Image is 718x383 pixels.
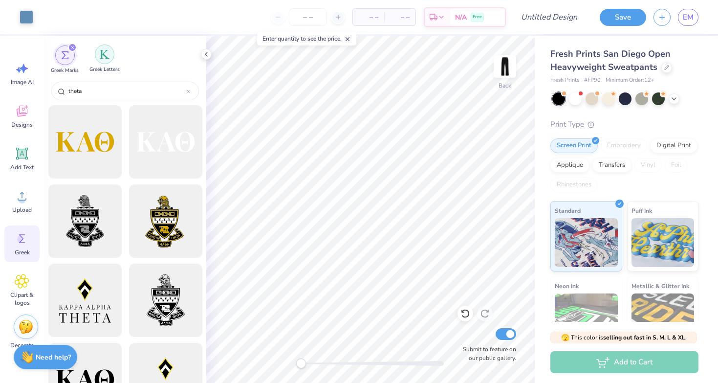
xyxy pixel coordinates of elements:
input: – – [289,8,327,26]
button: filter button [89,45,120,74]
span: Standard [555,205,581,216]
img: Metallic & Glitter Ink [631,293,695,342]
span: N/A [455,12,467,23]
span: Neon Ink [555,281,579,291]
img: Standard [555,218,618,267]
span: – – [390,12,410,23]
img: Greek Letters Image [100,49,109,59]
span: Fresh Prints [550,76,579,85]
span: This color is . [561,333,687,342]
button: Save [600,9,646,26]
span: Upload [12,206,32,214]
a: EM [678,9,698,26]
div: Applique [550,158,589,173]
div: Digital Print [650,138,697,153]
span: Image AI [11,78,34,86]
span: Add Text [10,163,34,171]
div: Enter quantity to see the price. [257,32,356,45]
div: Transfers [592,158,631,173]
span: # FP90 [584,76,601,85]
div: Screen Print [550,138,598,153]
span: 🫣 [561,333,569,342]
span: Decorate [10,341,34,349]
strong: selling out fast in S, M, L & XL [603,334,685,341]
span: Designs [11,121,33,129]
span: Greek Marks [51,67,79,74]
span: Minimum Order: 12 + [606,76,654,85]
div: Embroidery [601,138,647,153]
span: Fresh Prints San Diego Open Heavyweight Sweatpants [550,48,671,73]
label: Submit to feature on our public gallery. [457,345,516,362]
span: Greek [15,248,30,256]
button: filter button [51,45,79,74]
img: Greek Marks Image [61,51,69,59]
div: Print Type [550,119,698,130]
span: Metallic & Glitter Ink [631,281,689,291]
input: Try "Alpha" [67,86,186,96]
span: Clipart & logos [6,291,38,307]
img: Puff Ink [631,218,695,267]
div: filter for Greek Marks [51,45,79,74]
span: EM [683,12,694,23]
span: Puff Ink [631,205,652,216]
div: Vinyl [634,158,662,173]
div: filter for Greek Letters [89,45,120,73]
div: Accessibility label [296,359,306,368]
div: Foil [665,158,688,173]
input: Untitled Design [513,7,585,27]
img: Neon Ink [555,293,618,342]
span: Free [473,14,482,21]
strong: Need help? [36,353,71,362]
div: Back [499,81,511,90]
div: Rhinestones [550,178,598,192]
img: Back [495,57,515,76]
span: – – [359,12,378,23]
span: Greek Letters [89,66,120,73]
